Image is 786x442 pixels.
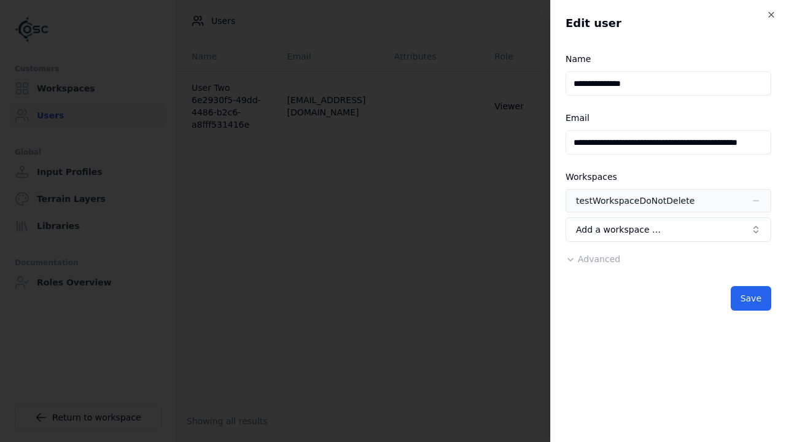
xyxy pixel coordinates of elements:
button: Save [731,286,771,311]
label: Workspaces [566,172,617,182]
h2: Edit user [566,15,771,32]
button: Advanced [566,253,620,265]
span: Add a workspace … [576,223,661,236]
span: Advanced [578,254,620,264]
label: Name [566,54,591,64]
div: testWorkspaceDoNotDelete [576,195,695,207]
label: Email [566,113,589,123]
